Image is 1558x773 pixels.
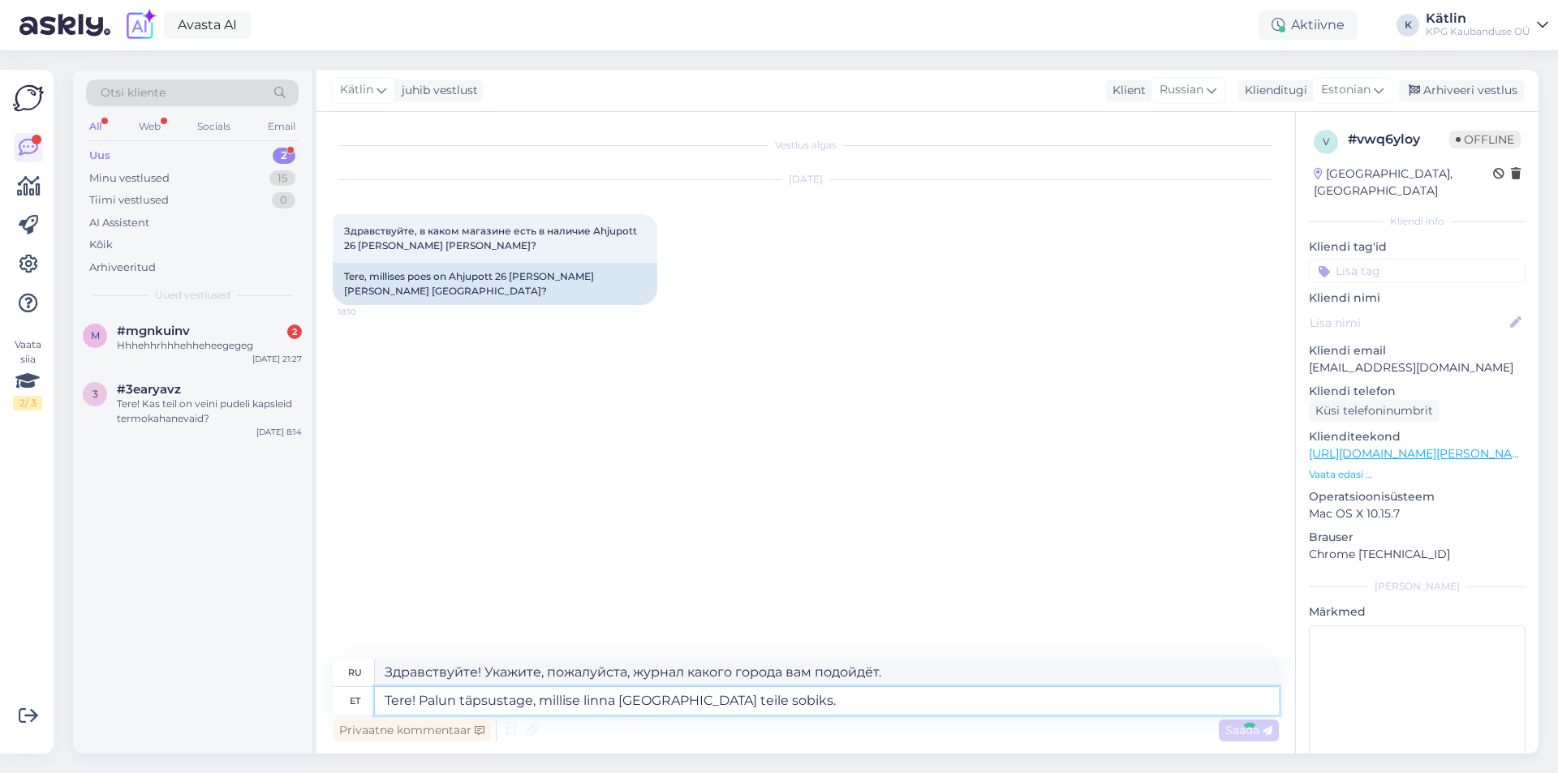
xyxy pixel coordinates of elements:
span: 18:10 [338,306,398,318]
span: Otsi kliente [101,84,166,101]
p: Kliendi email [1309,342,1526,359]
div: Hhhehhrhhhehheheegegeg [117,338,302,353]
div: 15 [269,170,295,187]
div: Socials [194,116,234,137]
span: m [91,329,100,341]
div: Uus [89,148,110,164]
div: Kõik [89,237,113,253]
div: # vwq6yloy [1348,130,1449,149]
a: Avasta AI [164,11,251,39]
img: Askly Logo [13,83,44,114]
input: Lisa nimi [1310,314,1507,332]
div: Klient [1106,82,1146,99]
div: KPG Kaubanduse OÜ [1426,25,1530,38]
span: #3earyavz [117,382,181,397]
div: Tere! Kas teil on veini pudeli kapsleid termokahanevaid? [117,397,302,426]
p: Brauser [1309,529,1526,546]
div: [DATE] 21:27 [252,353,302,365]
p: Märkmed [1309,603,1526,621]
div: Küsi telefoninumbrit [1309,400,1440,422]
p: Kliendi telefon [1309,383,1526,400]
a: KätlinKPG Kaubanduse OÜ [1426,12,1548,38]
div: Vaata siia [13,337,42,410]
div: [PERSON_NAME] [1309,579,1526,594]
div: 2 [287,324,302,339]
div: Email [265,116,299,137]
span: #mgnkuinv [117,324,190,338]
div: Klienditugi [1238,82,1307,99]
p: Klienditeekond [1309,428,1526,445]
p: Operatsioonisüsteem [1309,488,1526,505]
div: juhib vestlust [395,82,478,99]
div: Web [136,116,164,137]
span: Здравствуйте, в каком магазине есть в наличие Ahjupott 26 [PERSON_NAME] [PERSON_NAME]? [344,225,639,251]
div: 0 [272,192,295,208]
span: Kätlin [340,81,373,99]
div: Tere, millises poes on Ahjupott 26 [PERSON_NAME] [PERSON_NAME] [GEOGRAPHIC_DATA]? [333,263,657,305]
span: v [1323,135,1329,148]
span: Offline [1449,131,1521,148]
div: 2 / 3 [13,396,42,410]
span: Uued vestlused [155,288,230,303]
span: Estonian [1321,81,1371,99]
div: Arhiveeritud [89,260,156,276]
p: Vaata edasi ... [1309,467,1526,482]
div: [DATE] 8:14 [256,426,302,438]
p: Chrome [TECHNICAL_ID] [1309,546,1526,563]
div: Kätlin [1426,12,1530,25]
div: [GEOGRAPHIC_DATA], [GEOGRAPHIC_DATA] [1314,165,1493,200]
div: Aktiivne [1259,11,1358,40]
p: [EMAIL_ADDRESS][DOMAIN_NAME] [1309,359,1526,376]
div: Tiimi vestlused [89,192,169,208]
div: Vestlus algas [333,138,1279,152]
p: Kliendi nimi [1309,290,1526,307]
a: [URL][DOMAIN_NAME][PERSON_NAME] [1309,446,1533,461]
div: K [1397,14,1419,37]
div: AI Assistent [89,215,149,231]
div: Arhiveeri vestlus [1399,79,1524,101]
span: Russian [1160,81,1203,99]
div: Minu vestlused [89,170,170,187]
p: Mac OS X 10.15.7 [1309,505,1526,522]
span: 3 [93,388,98,400]
div: Kliendi info [1309,214,1526,229]
div: 2 [273,148,295,164]
div: [DATE] [333,172,1279,187]
input: Lisa tag [1309,259,1526,283]
img: explore-ai [123,8,157,42]
div: All [86,116,105,137]
p: Kliendi tag'id [1309,238,1526,256]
